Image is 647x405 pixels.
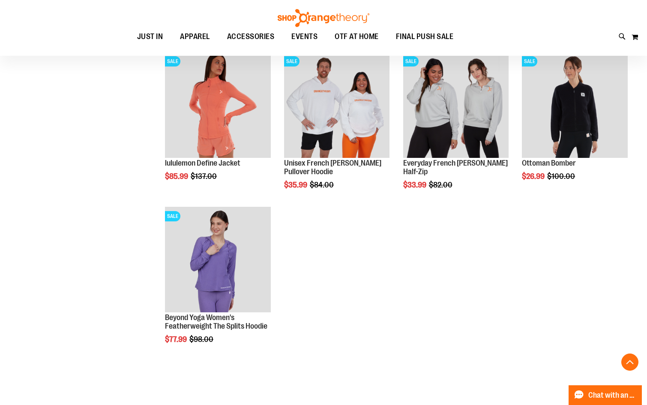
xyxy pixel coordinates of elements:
[522,159,576,167] a: Ottoman Bomber
[387,27,462,47] a: FINAL PUSH SALE
[165,52,271,159] a: Product image for lululemon Define JacketSALE
[522,56,537,66] span: SALE
[284,159,381,176] a: Unisex French [PERSON_NAME] Pullover Hoodie
[429,181,454,189] span: $82.00
[284,56,300,66] span: SALE
[165,52,271,158] img: Product image for lululemon Define Jacket
[165,335,188,344] span: $77.99
[283,27,326,47] a: EVENTS
[165,56,180,66] span: SALE
[522,52,628,158] img: Product image for Ottoman Bomber
[165,207,271,313] img: Product image for Beyond Yoga Womens Featherweight The Splits Hoodie
[326,27,387,47] a: OTF AT HOME
[191,172,218,181] span: $137.00
[165,211,180,221] span: SALE
[310,181,335,189] span: $84.00
[403,56,419,66] span: SALE
[522,172,546,181] span: $26.99
[284,181,309,189] span: $35.99
[396,27,454,46] span: FINAL PUSH SALE
[165,159,240,167] a: lululemon Define Jacket
[291,27,318,46] span: EVENTS
[161,48,275,202] div: product
[165,207,271,314] a: Product image for Beyond Yoga Womens Featherweight The Splits HoodieSALE
[522,52,628,159] a: Product image for Ottoman BomberSALE
[171,27,219,46] a: APPAREL
[403,181,428,189] span: $33.99
[129,27,172,47] a: JUST IN
[284,52,390,159] a: Product image for Unisex French Terry Pullover HoodieSALE
[284,52,390,158] img: Product image for Unisex French Terry Pullover Hoodie
[219,27,283,47] a: ACCESSORIES
[403,52,509,158] img: Product image for Everyday French Terry 1/2 Zip
[588,391,637,399] span: Chat with an Expert
[403,159,508,176] a: Everyday French [PERSON_NAME] Half-Zip
[161,202,275,366] div: product
[280,48,394,211] div: product
[189,335,215,344] span: $98.00
[621,354,638,371] button: Back To Top
[227,27,275,46] span: ACCESSORIES
[403,52,509,159] a: Product image for Everyday French Terry 1/2 ZipSALE
[180,27,210,46] span: APPAREL
[165,172,189,181] span: $85.99
[276,9,371,27] img: Shop Orangetheory
[518,48,632,202] div: product
[399,48,513,211] div: product
[137,27,163,46] span: JUST IN
[165,313,267,330] a: Beyond Yoga Women's Featherweight The Splits Hoodie
[569,385,642,405] button: Chat with an Expert
[547,172,576,181] span: $100.00
[335,27,379,46] span: OTF AT HOME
